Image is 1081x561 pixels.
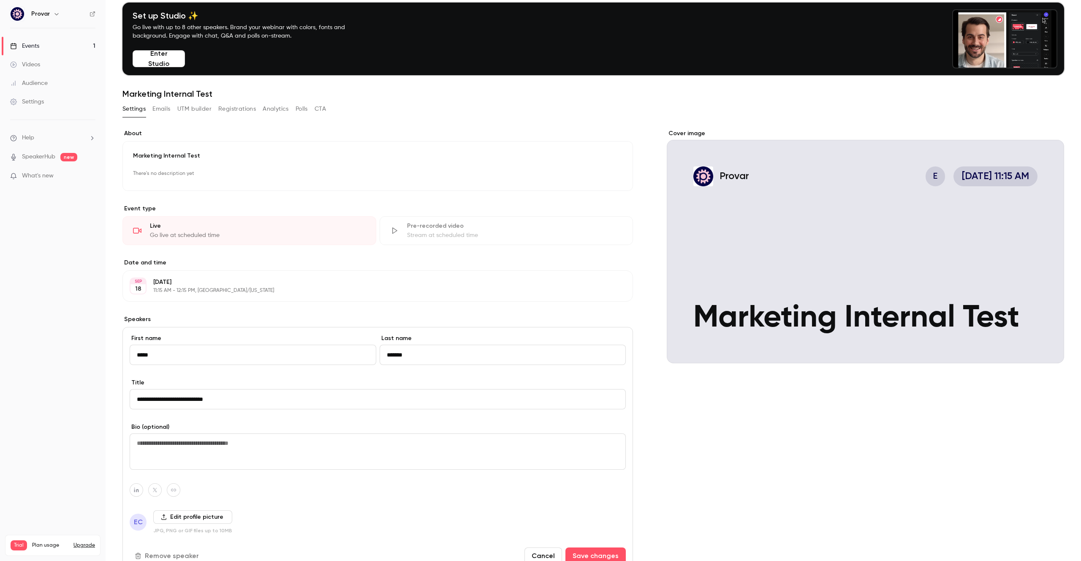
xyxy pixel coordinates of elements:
[133,11,365,21] h4: Set up Studio ✨
[10,98,44,106] div: Settings
[380,216,633,245] div: Pre-recorded videoStream at scheduled time
[153,287,588,294] p: 11:15 AM - 12:15 PM, [GEOGRAPHIC_DATA]/[US_STATE]
[130,278,146,284] div: SEP
[135,285,141,293] p: 18
[133,23,365,40] p: Go live with up to 8 other speakers. Brand your webinar with colors, fonts and background. Engage...
[134,517,143,527] span: EC
[130,334,376,343] label: First name
[296,102,308,116] button: Polls
[133,50,185,67] button: Enter Studio
[122,129,633,138] label: About
[22,153,55,161] a: SpeakerHub
[152,102,170,116] button: Emails
[11,7,24,21] img: Provar
[315,102,326,116] button: CTA
[10,79,48,87] div: Audience
[73,542,95,549] button: Upgrade
[10,60,40,69] div: Videos
[31,10,50,18] h6: Provar
[133,167,622,180] p: There's no description yet
[60,153,77,161] span: new
[122,216,376,245] div: LiveGo live at scheduled time
[10,133,95,142] li: help-dropdown-opener
[122,102,146,116] button: Settings
[150,222,366,230] div: Live
[133,152,622,160] p: Marketing Internal Test
[10,42,39,50] div: Events
[85,172,95,180] iframe: Noticeable Trigger
[22,133,34,142] span: Help
[153,527,232,534] p: JPG, PNG or GIF files up to 10MB
[130,423,626,431] label: Bio (optional)
[122,204,633,213] p: Event type
[130,379,626,387] label: Title
[407,231,623,240] div: Stream at scheduled time
[22,172,54,180] span: What's new
[122,259,633,267] label: Date and time
[667,129,1064,363] section: Cover image
[122,89,1064,99] h1: Marketing Internal Test
[218,102,256,116] button: Registrations
[667,129,1064,138] label: Cover image
[177,102,212,116] button: UTM builder
[32,542,68,549] span: Plan usage
[407,222,623,230] div: Pre-recorded video
[122,315,633,324] label: Speakers
[150,231,366,240] div: Go live at scheduled time
[11,540,27,550] span: Trial
[153,278,588,286] p: [DATE]
[380,334,626,343] label: Last name
[263,102,289,116] button: Analytics
[153,510,232,524] label: Edit profile picture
